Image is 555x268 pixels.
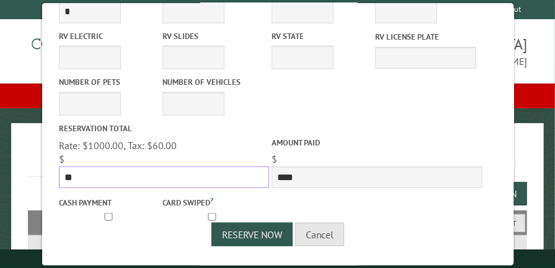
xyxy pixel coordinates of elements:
[162,76,263,88] label: Number of Vehicles
[58,123,269,134] label: Reservation Total
[28,143,528,177] h1: Reservations
[58,153,64,165] span: $
[28,210,528,234] h2: Filters
[211,223,293,246] button: Reserve Now
[28,24,183,72] img: Campground Commander
[58,30,159,42] label: RV Electric
[271,153,277,165] span: $
[375,31,476,43] label: RV License Plate
[58,76,159,88] label: Number of Pets
[58,139,176,152] span: Rate: $1000.00, Tax: $60.00
[271,137,481,149] label: Amount paid
[162,30,263,42] label: RV Slides
[295,223,344,246] button: Cancel
[162,195,263,209] label: Card swiped
[271,30,372,42] label: RV State
[210,196,213,204] a: ?
[58,197,159,209] label: Cash payment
